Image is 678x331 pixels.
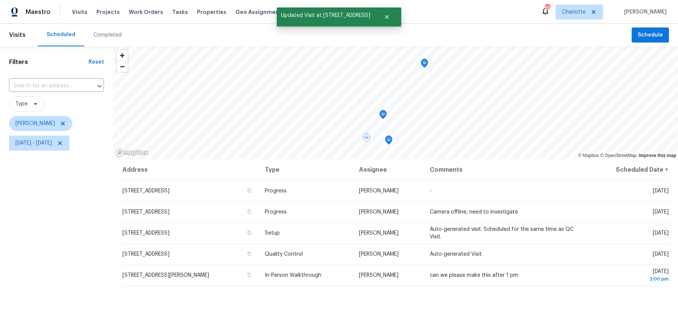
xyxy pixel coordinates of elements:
span: [STREET_ADDRESS] [122,252,169,257]
span: [PERSON_NAME] [359,209,399,215]
span: [DATE] [653,230,669,236]
span: Maestro [26,8,50,16]
th: Assignee [353,159,424,180]
a: Improve this map [639,153,676,158]
a: Mapbox homepage [115,148,148,157]
div: 2:00 pm [594,275,669,283]
span: Progress [265,209,287,215]
div: 83 [545,5,550,12]
span: [STREET_ADDRESS] [122,230,169,236]
span: [DATE] [594,269,669,283]
input: Search for an address... [9,80,83,92]
span: Updated Visit at [STREET_ADDRESS] [277,8,374,23]
span: Properties [197,8,226,16]
th: Address [122,159,259,180]
span: Visits [9,27,26,43]
th: Scheduled Date ↑ [588,159,669,180]
span: Auto-generated visit. Scheduled for the same time as QC Visit. [430,227,574,239]
span: [PERSON_NAME] [359,252,399,257]
button: Copy Address [246,187,253,194]
span: Camera offline, need to investigate [430,209,518,215]
span: Tasks [172,9,188,15]
div: Map marker [421,59,428,70]
button: Copy Address [246,208,253,215]
div: Map marker [385,136,392,147]
span: [DATE] [653,209,669,215]
button: Copy Address [246,250,253,257]
span: Geo Assignments [235,8,284,16]
span: [PERSON_NAME] [359,230,399,236]
div: Scheduled [47,31,75,38]
span: [PERSON_NAME] [359,188,399,194]
span: can we please make this after 1 pm [430,273,518,278]
span: [STREET_ADDRESS] [122,188,169,194]
button: Copy Address [246,229,253,236]
span: [STREET_ADDRESS] [122,209,169,215]
span: Setup [265,230,280,236]
span: Visits [72,8,87,16]
div: Map marker [379,110,387,122]
span: [PERSON_NAME] [15,120,55,127]
button: Open [94,81,105,92]
span: Schedule [638,31,663,40]
span: [PERSON_NAME] [359,273,399,278]
span: In-Person Walkthrough [265,273,321,278]
button: Zoom in [117,50,128,61]
span: - [430,188,432,194]
span: Type [15,100,27,108]
span: Auto-generated Visit [430,252,482,257]
div: Reset [89,58,104,66]
button: Zoom out [117,61,128,72]
th: Comments [424,159,588,180]
span: [STREET_ADDRESS][PERSON_NAME] [122,273,209,278]
span: Charlotte [562,8,586,16]
span: [PERSON_NAME] [621,8,667,16]
button: Close [374,9,399,24]
span: [DATE] [653,188,669,194]
button: Schedule [632,27,669,43]
th: Type [259,159,353,180]
div: Completed [93,31,122,39]
span: Work Orders [129,8,163,16]
button: Copy Address [246,272,253,278]
span: Quality Control [265,252,303,257]
span: [DATE] [653,252,669,257]
a: OpenStreetMap [600,153,637,158]
div: Map marker [363,133,370,145]
span: [DATE] - [DATE] [15,139,52,147]
canvas: Map [113,46,678,159]
span: Projects [96,8,120,16]
h1: Filters [9,58,89,66]
span: Progress [265,188,287,194]
a: Mapbox [578,153,599,158]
